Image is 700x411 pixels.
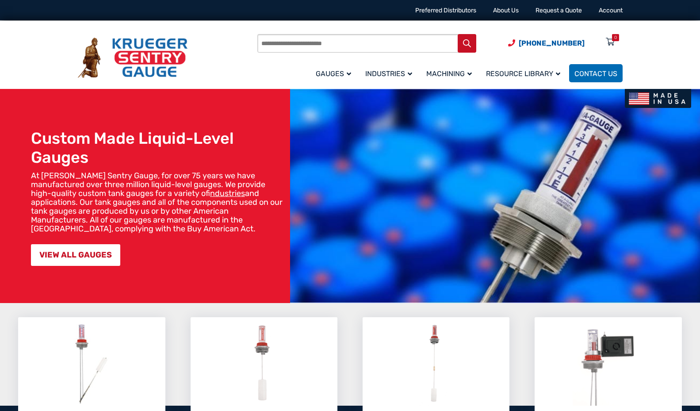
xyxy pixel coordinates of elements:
[614,34,617,41] div: 0
[574,69,617,78] span: Contact Us
[360,63,421,84] a: Industries
[245,322,284,406] img: Overfill Alert Gauges
[599,7,623,14] a: Account
[481,63,569,84] a: Resource Library
[31,244,120,266] a: VIEW ALL GAUGES
[210,188,245,198] a: industries
[573,322,644,406] img: Tank Gauge Accessories
[421,63,481,84] a: Machining
[290,89,700,303] img: bg_hero_bannerksentry
[493,7,519,14] a: About Us
[365,69,412,78] span: Industries
[486,69,560,78] span: Resource Library
[310,63,360,84] a: Gauges
[31,171,286,233] p: At [PERSON_NAME] Sentry Gauge, for over 75 years we have manufactured over three million liquid-l...
[78,38,187,78] img: Krueger Sentry Gauge
[68,322,115,406] img: Liquid Level Gauges
[569,64,623,82] a: Contact Us
[536,7,582,14] a: Request a Quote
[508,38,585,49] a: Phone Number (920) 434-8860
[426,69,472,78] span: Machining
[625,89,691,108] img: Made In USA
[519,39,585,47] span: [PHONE_NUMBER]
[31,129,286,167] h1: Custom Made Liquid-Level Gauges
[419,322,454,406] img: Leak Detection Gauges
[415,7,476,14] a: Preferred Distributors
[316,69,351,78] span: Gauges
